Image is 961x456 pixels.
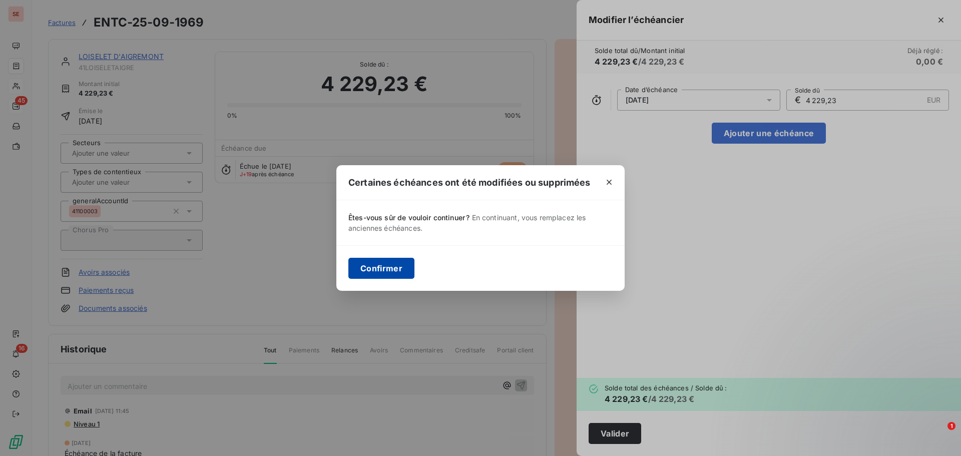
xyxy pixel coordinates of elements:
[348,213,469,222] span: Êtes-vous sûr de vouloir continuer ?
[348,213,586,232] span: En continuant, vous remplacez les anciennes échéances.
[927,422,951,446] iframe: Intercom live chat
[947,422,955,430] span: 1
[761,359,961,429] iframe: Intercom notifications message
[348,176,591,189] span: Certaines échéances ont été modifiées ou supprimées
[348,258,414,279] button: Confirmer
